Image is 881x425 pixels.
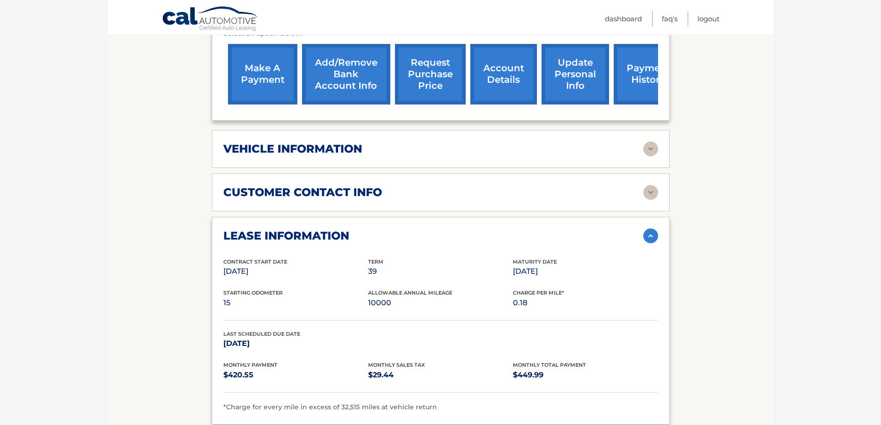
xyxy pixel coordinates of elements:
[513,259,557,265] span: Maturity Date
[368,259,383,265] span: Term
[368,289,452,296] span: Allowable Annual Mileage
[223,142,362,156] h2: vehicle information
[643,228,658,243] img: accordion-active.svg
[223,259,287,265] span: Contract Start Date
[513,265,658,278] p: [DATE]
[513,289,564,296] span: Charge Per Mile*
[605,11,642,26] a: Dashboard
[223,337,368,350] p: [DATE]
[662,11,678,26] a: FAQ's
[368,369,513,382] p: $29.44
[614,44,683,105] a: payment history
[223,369,368,382] p: $420.55
[223,331,300,337] span: Last Scheduled Due Date
[368,265,513,278] p: 39
[162,6,259,33] a: Cal Automotive
[368,296,513,309] p: 10000
[697,11,720,26] a: Logout
[223,362,277,368] span: Monthly Payment
[368,362,425,368] span: Monthly Sales Tax
[223,296,368,309] p: 15
[223,185,382,199] h2: customer contact info
[395,44,466,105] a: request purchase price
[513,362,586,368] span: Monthly Total Payment
[643,142,658,156] img: accordion-rest.svg
[302,44,390,105] a: Add/Remove bank account info
[223,289,283,296] span: Starting Odometer
[223,229,349,243] h2: lease information
[643,185,658,200] img: accordion-rest.svg
[470,44,537,105] a: account details
[223,265,368,278] p: [DATE]
[542,44,609,105] a: update personal info
[223,403,437,411] span: *Charge for every mile in excess of 32,515 miles at vehicle return
[513,369,658,382] p: $449.99
[228,44,297,105] a: make a payment
[513,296,658,309] p: 0.18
